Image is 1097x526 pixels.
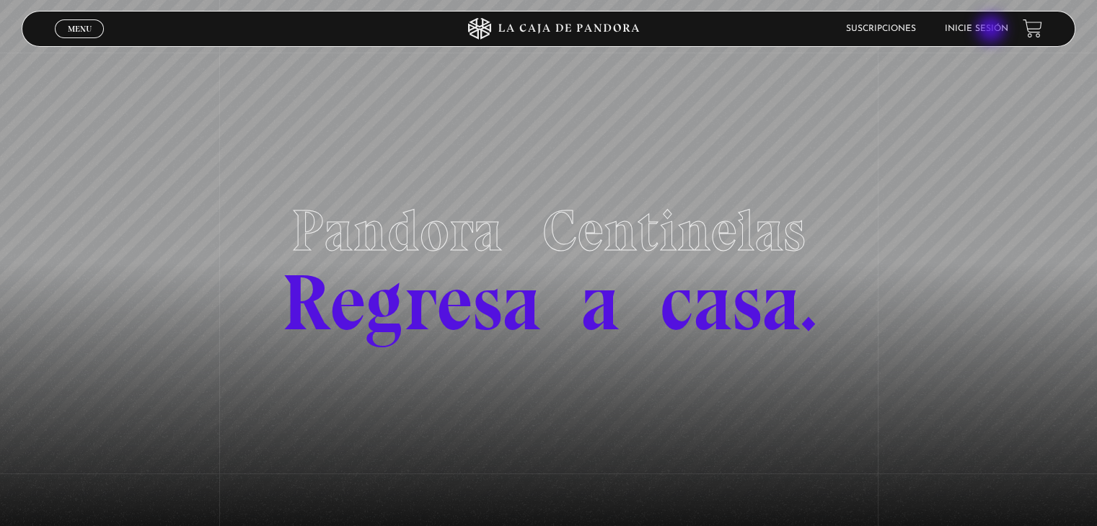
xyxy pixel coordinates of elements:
span: Regresa a casa. [281,255,816,350]
span: Cerrar [63,36,97,46]
span: Menu [68,24,92,33]
a: Inicie sesión [945,24,1008,33]
a: Suscripciones [846,24,916,33]
span: Pandora Centinelas [291,196,806,265]
a: View your shopping cart [1023,19,1042,38]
